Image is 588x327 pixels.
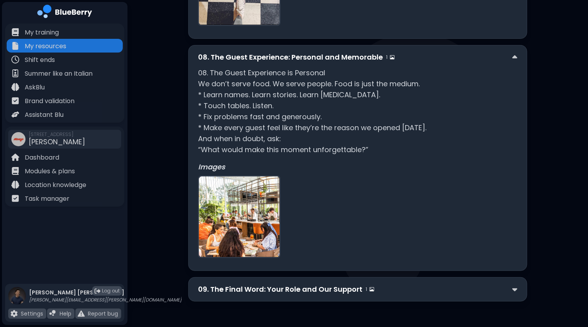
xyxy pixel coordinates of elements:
img: file icon [11,56,19,64]
p: Task manager [25,194,69,203]
p: Shift ends [25,55,55,65]
span: [STREET_ADDRESS] [29,131,85,138]
img: company logo [37,5,92,21]
img: file icon [78,310,85,317]
p: 08. The Guest Experience is Personal We don’t serve food. We serve people. Food is just the mediu... [198,67,517,155]
img: file icon [11,153,19,161]
img: file icon [11,42,19,50]
img: file icon [11,83,19,91]
p: Settings [21,310,43,317]
p: 08. The Guest Experience: Personal and Memorable [198,52,383,63]
img: profile photo [8,287,26,312]
img: file icon [49,310,56,317]
img: file icon [11,97,19,105]
img: file icon [11,181,19,189]
p: Report bug [88,310,118,317]
img: file icon [11,28,19,36]
p: 09. The Final Word: Your Role and Our Support [198,284,362,295]
p: My resources [25,42,66,51]
div: 1 [366,286,374,292]
p: AskBlu [25,83,45,92]
img: Gigi’s dining room [199,176,280,257]
p: Dashboard [25,153,59,162]
p: Summer like an Italian [25,69,93,78]
p: Images [198,162,517,173]
p: [PERSON_NAME][EMAIL_ADDRESS][PERSON_NAME][DOMAIN_NAME] [29,297,182,303]
img: file icon [11,167,19,175]
img: company thumbnail [11,132,25,146]
img: logout [95,288,100,294]
img: down chevron [512,53,517,62]
img: image [370,287,374,292]
img: file icon [11,69,19,77]
p: Help [60,310,71,317]
p: Modules & plans [25,167,75,176]
img: down chevron [512,285,517,294]
p: My training [25,28,59,37]
img: image [390,55,395,60]
span: [PERSON_NAME] [29,137,85,147]
p: [PERSON_NAME] [PERSON_NAME] [29,289,182,296]
img: file icon [11,194,19,202]
p: Location knowledge [25,180,86,190]
div: 1 [386,54,395,60]
p: Assistant Blu [25,110,64,120]
span: Log out [102,288,120,294]
p: Brand validation [25,96,75,106]
img: file icon [11,111,19,118]
img: file icon [11,310,18,317]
